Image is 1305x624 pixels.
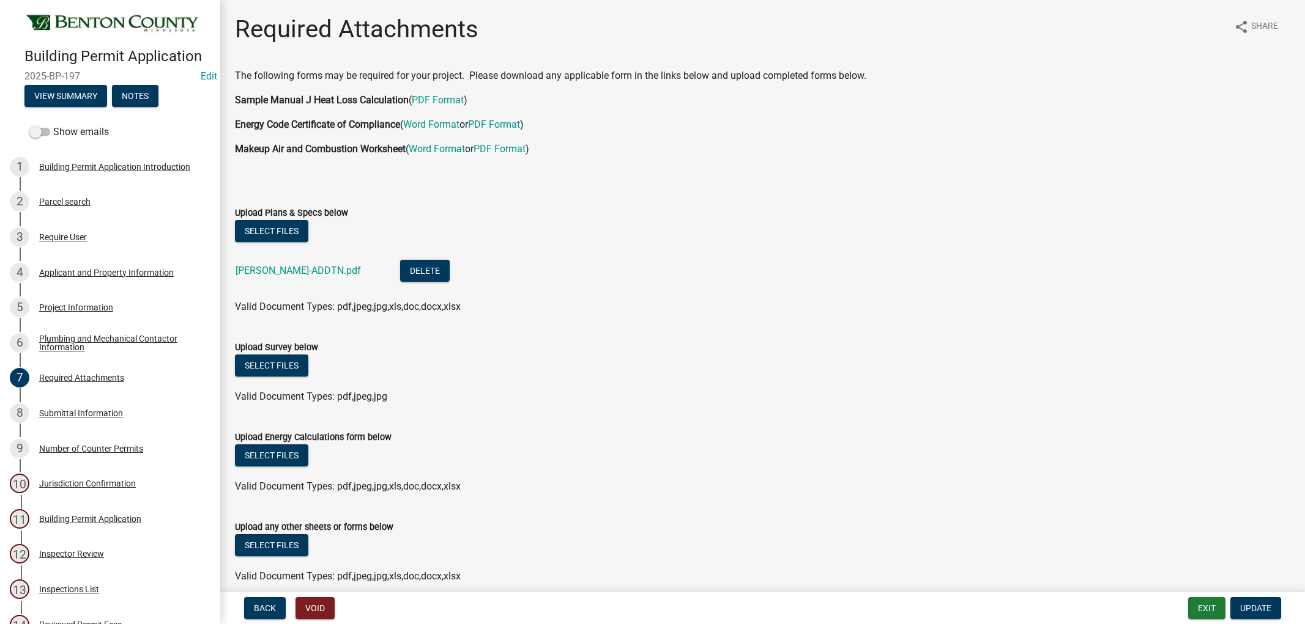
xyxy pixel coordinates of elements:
wm-modal-confirm: Notes [112,92,158,101]
p: The following forms may be required for your project. Please download any applicable form in the ... [235,68,1290,83]
strong: Sample Manual J Heat Loss Calculation [235,94,409,106]
button: View Summary [24,85,107,107]
strong: Energy Code Certificate of Compliance [235,119,400,130]
a: Edit [201,70,217,82]
div: 6 [10,333,29,353]
div: 7 [10,368,29,387]
div: Building Permit Application [39,515,141,523]
span: Valid Document Types: pdf,jpeg,jpg,xls,doc,docx,xlsx [235,570,461,582]
div: 13 [10,579,29,599]
div: 10 [10,474,29,493]
i: share [1234,20,1249,34]
a: Word Format [403,119,459,130]
button: shareShare [1224,15,1288,39]
button: Select files [235,444,308,466]
h1: Required Attachments [235,15,478,44]
span: Update [1240,603,1271,613]
span: Valid Document Types: pdf,jpeg,jpg,xls,doc,docx,xlsx [235,301,461,312]
div: Number of Counter Permits [39,444,143,453]
div: Building Permit Application Introduction [39,163,190,171]
div: Required Attachments [39,373,124,382]
label: Show emails [29,125,109,139]
wm-modal-confirm: Edit Application Number [201,70,217,82]
button: Notes [112,85,158,107]
p: ( ) [235,93,1290,108]
button: Select files [235,354,308,376]
a: [PERSON_NAME]-ADDTN.pdf [236,265,361,276]
button: Update [1230,597,1281,619]
button: Exit [1188,597,1225,619]
div: 9 [10,439,29,458]
p: ( or ) [235,117,1290,132]
div: Submittal Information [39,409,123,417]
a: PDF Format [412,94,464,106]
div: Inspections List [39,585,99,593]
button: Select files [235,220,308,242]
div: Project Information [39,303,113,312]
div: 1 [10,157,29,177]
div: 5 [10,298,29,317]
label: Upload Plans & Specs below [235,209,348,218]
label: Upload any other sheets or forms below [235,523,393,532]
button: Void [296,597,335,619]
div: Inspector Review [39,549,104,558]
div: Applicant and Property Information [39,268,174,277]
div: 12 [10,544,29,563]
h4: Building Permit Application [24,48,210,65]
div: 8 [10,403,29,423]
label: Upload Survey below [235,343,318,352]
label: Upload Energy Calculations form below [235,433,392,442]
button: Back [244,597,286,619]
a: PDF Format [474,143,526,155]
div: 11 [10,509,29,529]
img: Benton County, Minnesota [24,13,201,35]
div: Require User [39,233,87,241]
span: Share [1251,20,1278,34]
p: ( or ) [235,142,1290,156]
button: Delete [400,260,450,282]
div: Plumbing and Mechanical Contactor Information [39,334,201,351]
span: 2025-BP-197 [24,70,196,82]
strong: Makeup Air and Combustion Worksheet [235,143,406,155]
div: 2 [10,192,29,211]
wm-modal-confirm: Summary [24,92,107,101]
div: Jurisdiction Confirmation [39,479,136,488]
a: Word Format [409,143,465,155]
div: Parcel search [39,197,91,206]
span: Valid Document Types: pdf,jpeg,jpg [235,391,387,402]
span: Back [254,603,276,613]
a: PDF Format [468,119,520,130]
span: Valid Document Types: pdf,jpeg,jpg,xls,doc,docx,xlsx [235,480,461,492]
wm-modal-confirm: Delete Document [400,266,450,277]
div: 4 [10,263,29,282]
div: 3 [10,227,29,247]
button: Select files [235,534,308,556]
